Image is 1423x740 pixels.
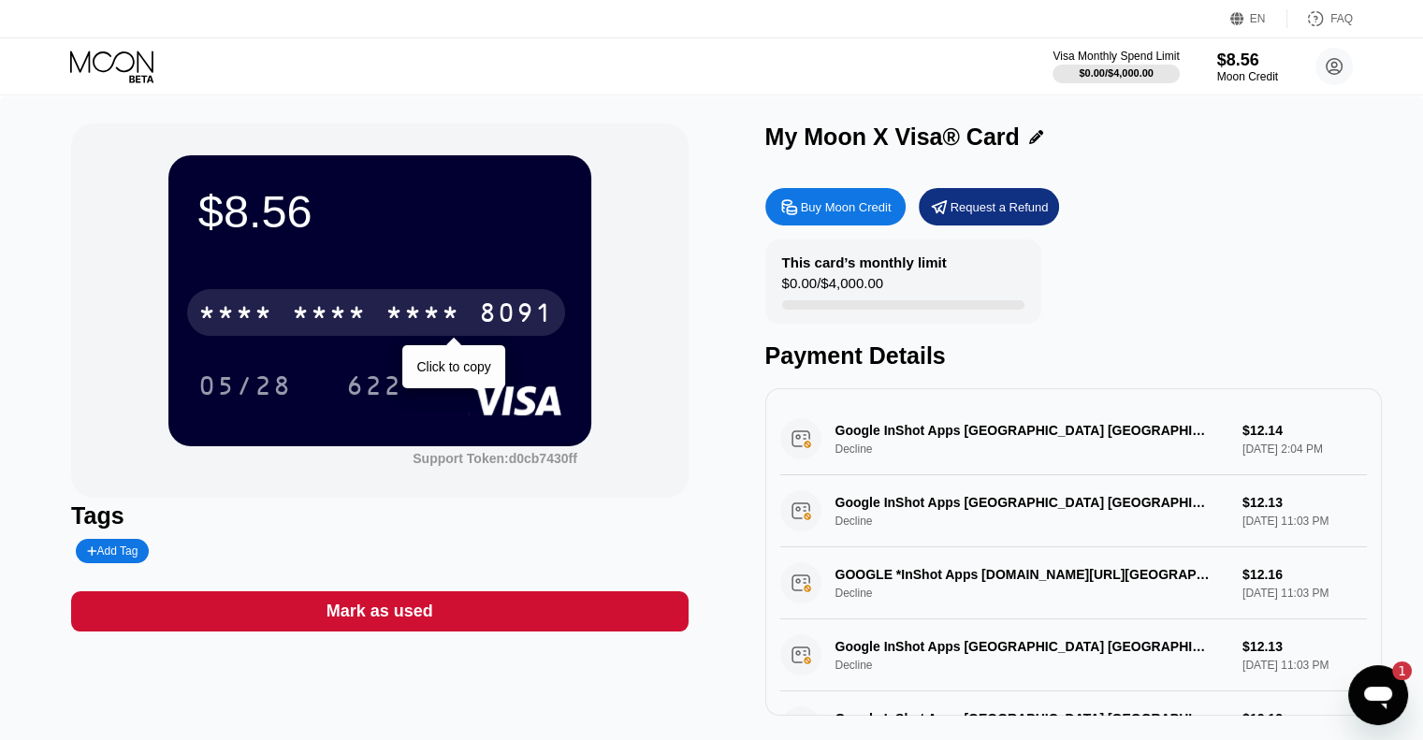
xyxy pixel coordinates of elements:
[327,601,433,622] div: Mark as used
[346,373,402,403] div: 622
[87,544,138,558] div: Add Tag
[1217,70,1278,83] div: Moon Credit
[416,359,490,374] div: Click to copy
[71,591,688,631] div: Mark as used
[198,185,561,238] div: $8.56
[1287,9,1353,28] div: FAQ
[782,275,883,300] div: $0.00 / $4,000.00
[198,373,292,403] div: 05/28
[1230,9,1287,28] div: EN
[1374,661,1412,680] iframe: Number of unread messages
[1053,50,1179,83] div: Visa Monthly Spend Limit$0.00/$4,000.00
[765,123,1020,151] div: My Moon X Visa® Card
[919,188,1059,225] div: Request a Refund
[765,188,906,225] div: Buy Moon Credit
[765,342,1382,370] div: Payment Details
[71,502,688,530] div: Tags
[332,362,416,409] div: 622
[801,199,892,215] div: Buy Moon Credit
[1217,51,1278,70] div: $8.56
[1330,12,1353,25] div: FAQ
[184,362,306,409] div: 05/28
[782,254,947,270] div: This card’s monthly limit
[1053,50,1179,63] div: Visa Monthly Spend Limit
[413,451,577,466] div: Support Token: d0cb7430ff
[1250,12,1266,25] div: EN
[413,451,577,466] div: Support Token:d0cb7430ff
[76,539,149,563] div: Add Tag
[1217,51,1278,83] div: $8.56Moon Credit
[1348,665,1408,725] iframe: Button to launch messaging window, 1 unread message
[951,199,1049,215] div: Request a Refund
[1079,67,1154,79] div: $0.00 / $4,000.00
[479,300,554,330] div: 8091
